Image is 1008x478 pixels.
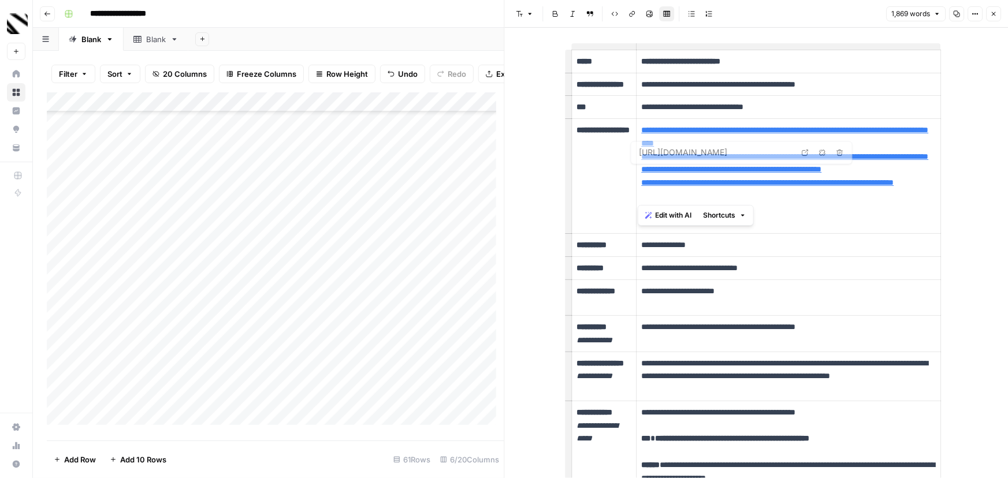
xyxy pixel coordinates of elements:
button: Shortcuts [699,208,751,223]
button: 1,869 words [886,6,946,21]
button: Help + Support [7,455,25,473]
a: Usage [7,436,25,455]
a: Blank [124,28,188,51]
span: Shortcuts [704,210,736,221]
span: Redo [448,68,466,80]
span: Undo [398,68,418,80]
a: Your Data [7,139,25,157]
button: Add Row [47,450,103,469]
a: Browse [7,83,25,102]
span: Row Height [326,68,368,80]
a: Home [7,65,25,83]
button: Redo [430,65,474,83]
span: Sort [107,68,122,80]
button: Edit with AI [641,208,697,223]
button: Undo [380,65,425,83]
a: Opportunities [7,120,25,139]
div: 61 Rows [389,450,436,469]
span: Add Row [64,454,96,465]
a: Settings [7,418,25,436]
span: Edit with AI [656,210,692,221]
button: 20 Columns [145,65,214,83]
div: 6/20 Columns [436,450,504,469]
img: Canyon Logo [7,13,28,34]
button: Sort [100,65,140,83]
a: Blank [59,28,124,51]
a: Insights [7,102,25,120]
button: Row Height [308,65,375,83]
span: Filter [59,68,77,80]
span: Add 10 Rows [120,454,166,465]
div: Blank [146,33,166,45]
span: 1,869 words [891,9,930,19]
div: Blank [81,33,101,45]
span: Freeze Columns [237,68,296,80]
span: Export CSV [496,68,537,80]
button: Freeze Columns [219,65,304,83]
button: Add 10 Rows [103,450,173,469]
button: Export CSV [478,65,545,83]
span: 20 Columns [163,68,207,80]
button: Workspace: Canyon [7,9,25,38]
button: Filter [51,65,95,83]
